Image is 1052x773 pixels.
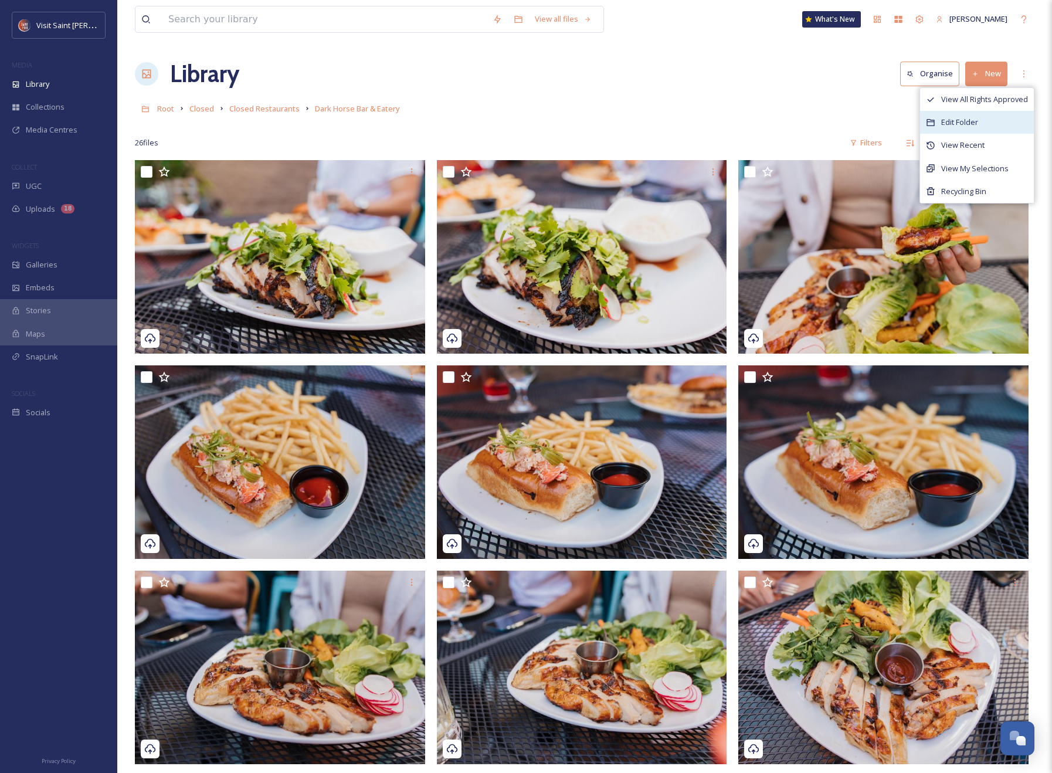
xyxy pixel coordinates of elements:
a: Privacy Policy [42,753,76,767]
img: DarkHorse2025 (21).jpg [437,160,727,354]
a: Closed [189,101,214,116]
span: WIDGETS [12,241,39,250]
span: Maps [26,328,45,340]
a: View all files [529,8,598,30]
div: Filters [844,131,888,154]
span: Root [157,103,174,114]
img: DarkHorse2025 (15).jpg [437,571,727,764]
a: Dark Horse Bar & Eatery [315,101,400,116]
button: Organise [900,62,959,86]
span: Socials [26,407,50,418]
span: Privacy Policy [42,757,76,765]
img: DarkHorse2025 (18).jpg [437,365,727,559]
button: New [965,62,1007,86]
span: Library [26,79,49,90]
span: Collections [26,101,65,113]
span: UGC [26,181,42,192]
span: View Recent [941,140,985,151]
img: Visit%20Saint%20Paul%20Updated%20Profile%20Image.jpg [19,19,30,31]
a: Library [170,56,239,91]
a: Closed Restaurants [229,101,300,116]
span: Closed Restaurants [229,103,300,114]
span: Visit Saint [PERSON_NAME] [36,19,130,30]
span: Edit Folder [941,117,978,128]
img: DarkHorse2025 (22).jpg [135,160,425,354]
a: View All Rights Approved [920,88,1034,111]
span: COLLECT [12,162,37,171]
a: Root [157,101,174,116]
span: MEDIA [12,60,32,69]
span: View All Rights Approved [941,94,1028,105]
span: Embeds [26,282,55,293]
span: Uploads [26,204,55,215]
img: DarkHorse2025 (19).jpg [135,365,425,559]
div: 18 [61,204,74,213]
input: Search your library [162,6,487,32]
button: Open Chat [1000,721,1034,755]
span: Dark Horse Bar & Eatery [315,103,400,114]
span: SOCIALS [12,389,35,398]
a: View Recent [920,134,1034,157]
span: View My Selections [941,163,1009,174]
img: DarkHorse2025 (17).jpg [738,365,1029,559]
span: Stories [26,305,51,316]
span: SnapLink [26,351,58,362]
span: 26 file s [135,137,158,148]
a: Organise [900,62,965,86]
span: Recycling Bin [941,186,986,197]
a: What's New [802,11,861,28]
span: Galleries [26,259,57,270]
span: Media Centres [26,124,77,135]
img: DarkHorse2025 (20).jpg [738,160,1029,354]
a: [PERSON_NAME] [930,8,1013,30]
img: DarkHorse2025 (14).jpg [738,571,1029,764]
a: Recycling Bin [920,180,1034,203]
img: DarkHorse2025 (16).jpg [135,571,425,764]
span: [PERSON_NAME] [949,13,1007,24]
span: Closed [189,103,214,114]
